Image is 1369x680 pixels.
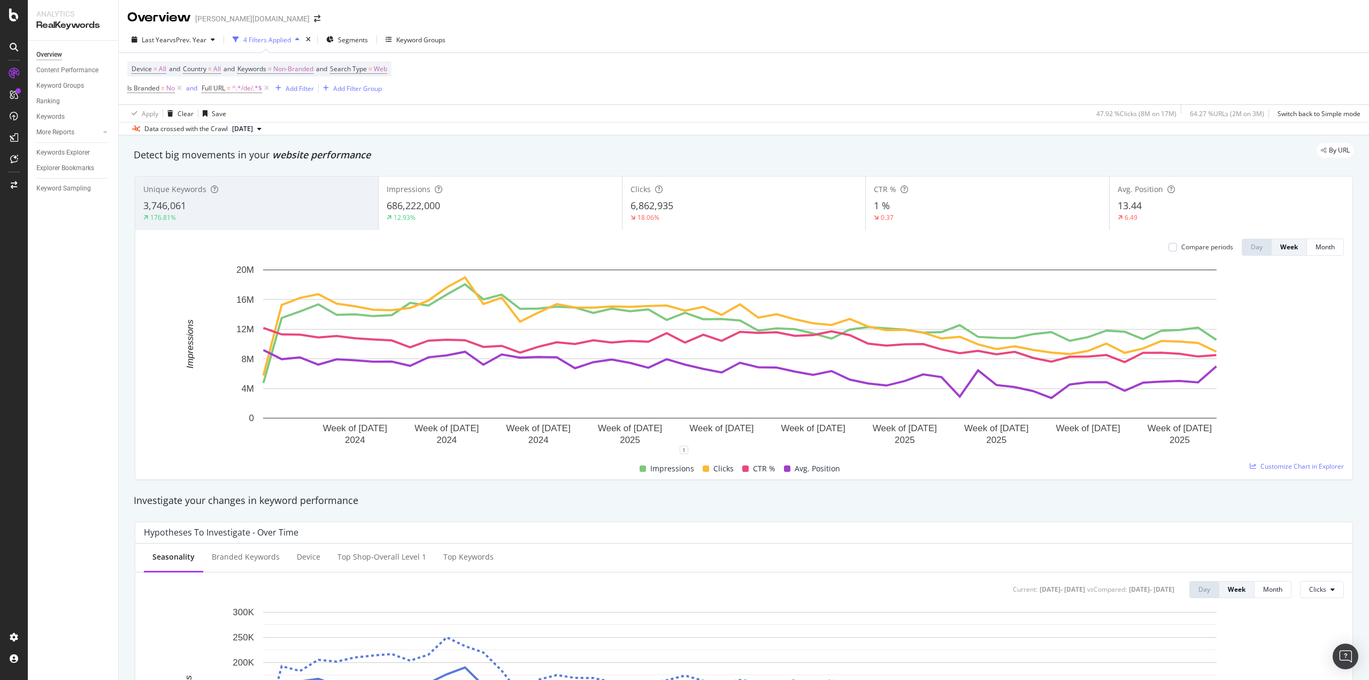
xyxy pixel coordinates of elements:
span: ^.*/de/.*$ [232,81,262,96]
text: Week of [DATE] [598,423,662,433]
div: Week [1280,242,1298,251]
button: Switch back to Simple mode [1273,105,1360,122]
text: 2025 [1170,435,1190,445]
text: Week of [DATE] [414,423,479,433]
text: Week of [DATE] [964,423,1028,433]
span: = [268,64,272,73]
div: Top Keywords [443,552,494,562]
div: Keyword Sampling [36,183,91,194]
div: 64.27 % URLs ( 2M on 3M ) [1190,109,1264,118]
span: No [166,81,175,96]
span: Impressions [387,184,430,194]
div: 4 Filters Applied [243,35,291,44]
button: Add Filter [271,82,314,95]
span: Avg. Position [795,462,840,475]
div: Overview [36,49,62,60]
text: 12M [236,324,254,334]
span: = [208,64,212,73]
div: times [304,34,313,45]
button: Add Filter Group [319,82,382,95]
span: 3,746,061 [143,199,186,212]
button: and [186,83,197,93]
text: Week of [DATE] [506,423,571,433]
text: 16M [236,295,254,305]
a: Keyword Sampling [36,183,111,194]
div: 6.49 [1125,213,1137,222]
span: Full URL [202,83,225,93]
div: Week [1228,585,1245,594]
text: Week of [DATE] [323,423,387,433]
div: Keyword Groups [396,35,445,44]
span: Is Branded [127,83,159,93]
div: 18.06% [637,213,659,222]
div: Compare periods [1181,242,1233,251]
span: Avg. Position [1118,184,1163,194]
div: More Reports [36,127,74,138]
div: Hypotheses to Investigate - Over Time [144,527,298,538]
span: Country [183,64,206,73]
span: 13.44 [1118,199,1142,212]
div: 47.92 % Clicks ( 8M on 17M ) [1096,109,1176,118]
text: 250K [233,632,254,643]
div: 0.37 [881,213,894,222]
button: 4 Filters Applied [228,31,304,48]
span: Keywords [237,64,266,73]
span: Non-Branded [273,62,313,77]
text: Impressions [185,319,195,369]
div: Keywords [36,111,65,123]
span: 2025 Sep. 8th [232,124,253,134]
text: 2025 [620,435,640,445]
div: Apply [142,109,158,118]
div: Add Filter [286,84,314,93]
div: legacy label [1317,143,1354,158]
div: Overview [127,9,191,27]
span: Clicks [1309,585,1326,594]
span: Impressions [650,462,694,475]
div: Month [1316,242,1335,251]
button: Save [198,105,226,122]
span: Unique Keywords [143,184,206,194]
svg: A chart. [144,264,1336,450]
span: Last Year [142,35,170,44]
text: Week of [DATE] [781,423,845,433]
div: Branded Keywords [212,552,280,562]
div: Data crossed with the Crawl [144,124,228,134]
text: 2024 [436,435,457,445]
button: Apply [127,105,158,122]
text: 0 [249,413,254,423]
span: Web [374,62,387,77]
a: Content Performance [36,65,111,76]
div: [DATE] - [DATE] [1040,585,1085,594]
div: Switch back to Simple mode [1278,109,1360,118]
button: [DATE] [228,123,266,135]
div: [PERSON_NAME][DOMAIN_NAME] [195,13,310,24]
span: vs Prev. Year [170,35,206,44]
div: Add Filter Group [333,84,382,93]
div: Month [1263,585,1282,594]
span: Device [132,64,152,73]
text: Week of [DATE] [1148,423,1212,433]
div: vs Compared : [1087,585,1127,594]
div: [DATE] - [DATE] [1129,585,1174,594]
text: 2024 [528,435,549,445]
div: Ranking [36,96,60,107]
div: Keywords Explorer [36,147,90,158]
button: Segments [322,31,372,48]
div: Open Intercom Messenger [1333,644,1358,669]
div: 12.93% [394,213,416,222]
a: Keywords Explorer [36,147,111,158]
span: = [161,83,165,93]
text: 2025 [895,435,915,445]
div: Analytics [36,9,110,19]
div: Investigate your changes in keyword performance [134,494,1354,508]
text: 20M [236,265,254,275]
a: Customize Chart in Explorer [1250,462,1344,471]
a: More Reports [36,127,100,138]
span: All [159,62,166,77]
span: Customize Chart in Explorer [1260,462,1344,471]
span: and [316,64,327,73]
div: Explorer Bookmarks [36,163,94,174]
div: Day [1251,242,1263,251]
button: Month [1307,239,1344,256]
span: Clicks [713,462,734,475]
